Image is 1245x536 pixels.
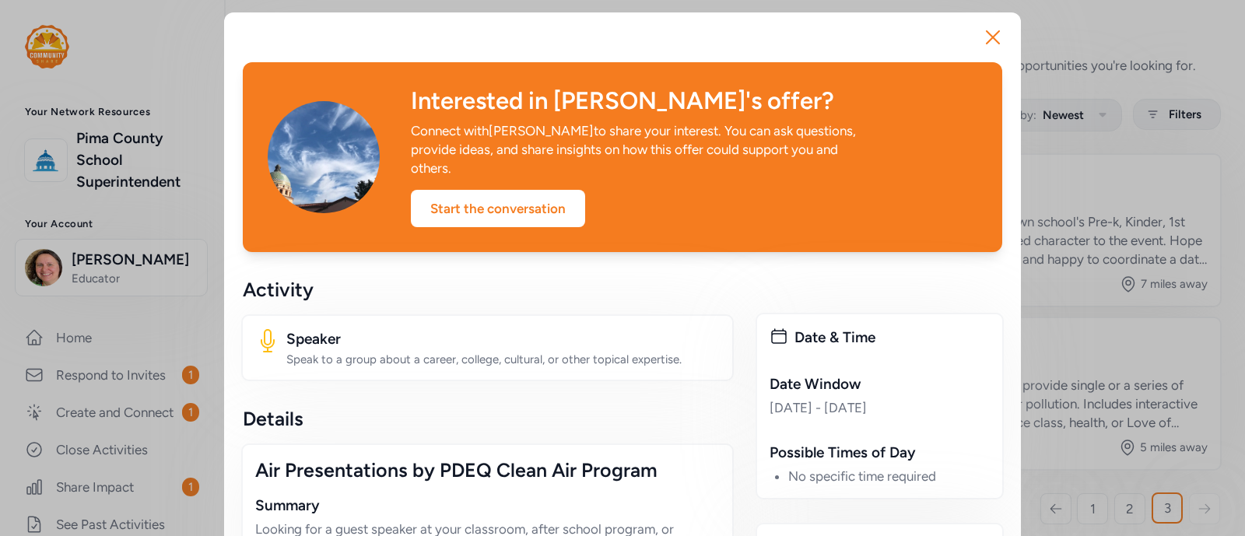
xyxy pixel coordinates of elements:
div: Speaker [286,328,720,350]
div: [DATE] - [DATE] [770,398,990,417]
div: Possible Times of Day [770,442,990,464]
div: Speak to a group about a career, college, cultural, or other topical expertise. [286,352,720,367]
div: Connect with [PERSON_NAME] to share your interest. You can ask questions, provide ideas, and shar... [411,121,859,177]
div: Activity [243,277,732,302]
div: Summary [255,495,720,517]
div: Start the conversation [411,190,585,227]
img: Avatar [268,101,380,213]
div: Details [243,406,732,431]
div: Date Window [770,373,990,395]
li: No specific time required [788,467,990,485]
div: Air Presentations by PDEQ Clean Air Program [255,457,720,482]
div: Interested in [PERSON_NAME]'s offer? [411,87,977,115]
div: Date & Time [794,327,990,349]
